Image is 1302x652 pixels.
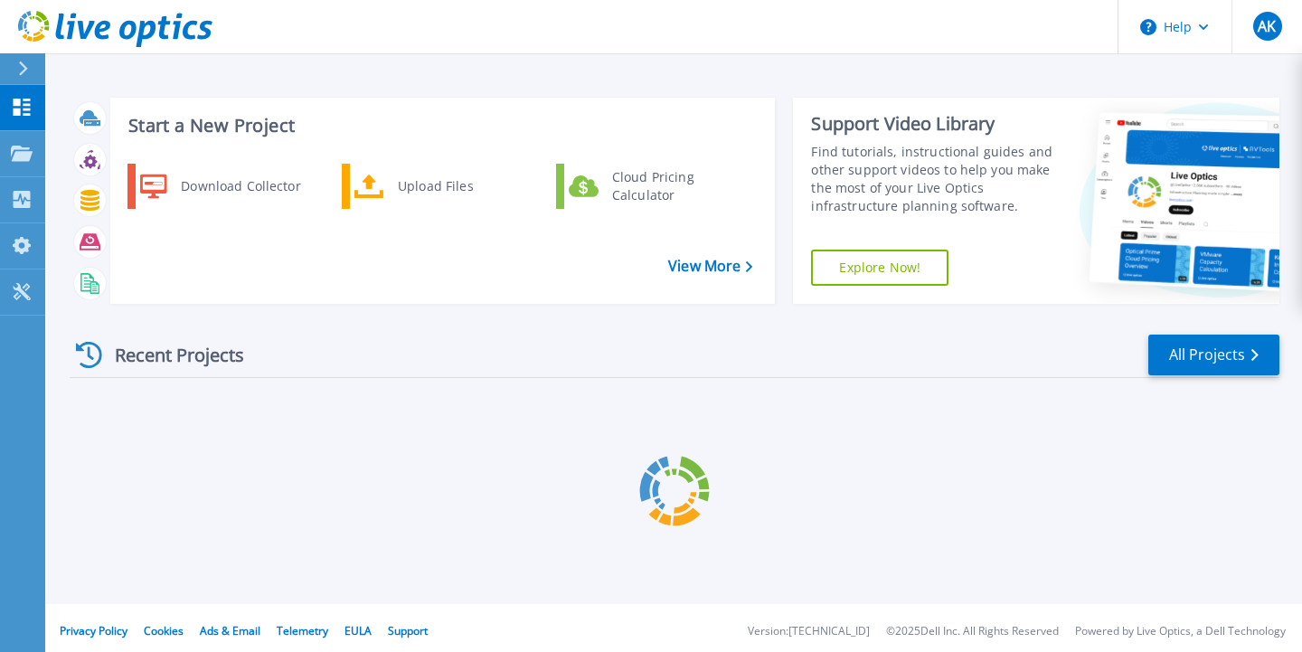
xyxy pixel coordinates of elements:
[144,623,184,638] a: Cookies
[60,623,127,638] a: Privacy Policy
[556,164,741,209] a: Cloud Pricing Calculator
[811,250,948,286] a: Explore Now!
[603,168,737,204] div: Cloud Pricing Calculator
[342,164,527,209] a: Upload Files
[1075,626,1286,638] li: Powered by Live Optics, a Dell Technology
[1258,19,1276,33] span: AK
[886,626,1059,638] li: © 2025 Dell Inc. All Rights Reserved
[70,333,269,377] div: Recent Projects
[127,164,313,209] a: Download Collector
[1148,335,1279,375] a: All Projects
[388,623,428,638] a: Support
[811,112,1054,136] div: Support Video Library
[344,623,372,638] a: EULA
[172,168,308,204] div: Download Collector
[811,143,1054,215] div: Find tutorials, instructional guides and other support videos to help you make the most of your L...
[748,626,870,638] li: Version: [TECHNICAL_ID]
[277,623,328,638] a: Telemetry
[668,258,752,275] a: View More
[200,623,260,638] a: Ads & Email
[389,168,523,204] div: Upload Files
[128,116,752,136] h3: Start a New Project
